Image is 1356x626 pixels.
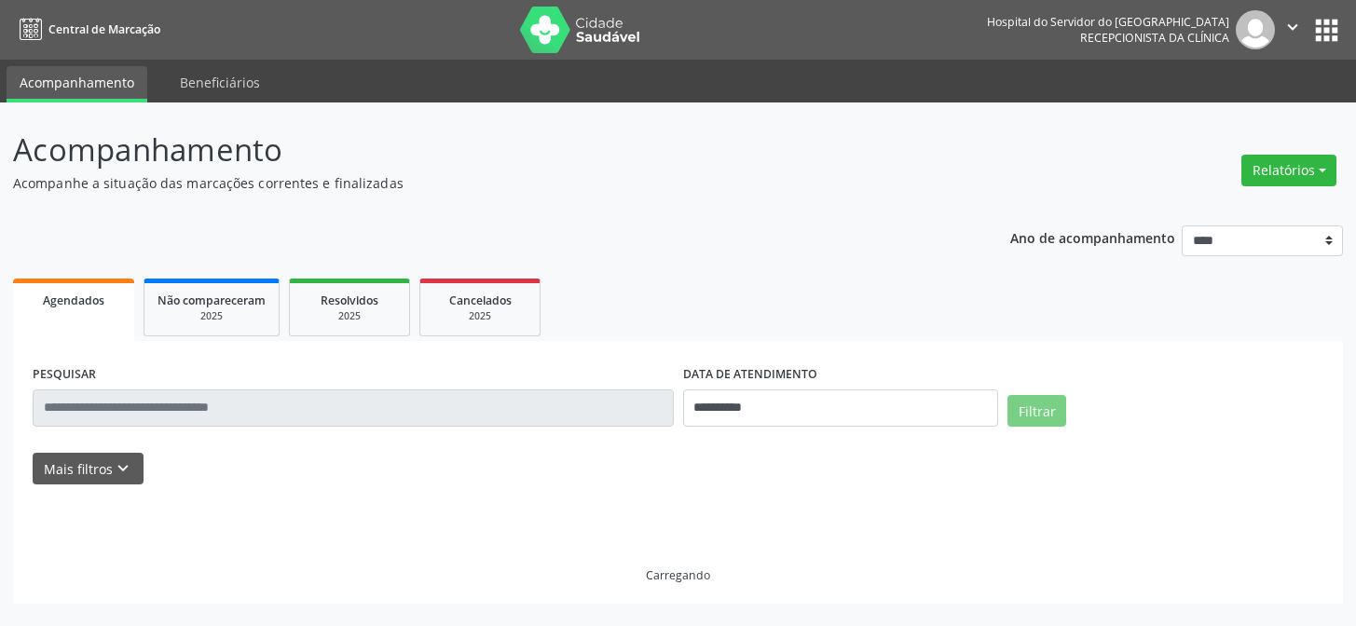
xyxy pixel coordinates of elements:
[1282,17,1303,37] i: 
[303,309,396,323] div: 2025
[1310,14,1343,47] button: apps
[433,309,527,323] div: 2025
[7,66,147,102] a: Acompanhamento
[13,14,160,45] a: Central de Marcação
[48,21,160,37] span: Central de Marcação
[1010,225,1175,249] p: Ano de acompanhamento
[13,127,944,173] p: Acompanhamento
[1236,10,1275,49] img: img
[33,453,144,485] button: Mais filtroskeyboard_arrow_down
[1007,395,1066,427] button: Filtrar
[43,293,104,308] span: Agendados
[449,293,512,308] span: Cancelados
[113,458,133,479] i: keyboard_arrow_down
[158,309,266,323] div: 2025
[1080,30,1229,46] span: Recepcionista da clínica
[1241,155,1336,186] button: Relatórios
[158,293,266,308] span: Não compareceram
[167,66,273,99] a: Beneficiários
[321,293,378,308] span: Resolvidos
[33,361,96,389] label: PESQUISAR
[683,361,817,389] label: DATA DE ATENDIMENTO
[987,14,1229,30] div: Hospital do Servidor do [GEOGRAPHIC_DATA]
[1275,10,1310,49] button: 
[13,173,944,193] p: Acompanhe a situação das marcações correntes e finalizadas
[646,567,710,583] div: Carregando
